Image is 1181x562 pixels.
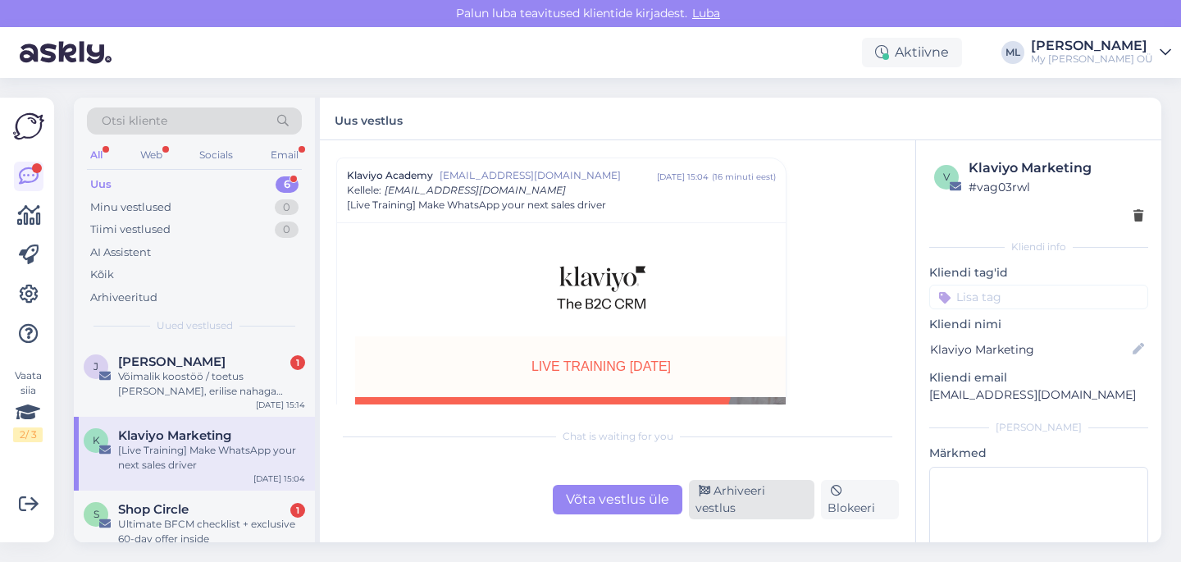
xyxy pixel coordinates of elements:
span: v [943,171,950,183]
div: AI Assistent [90,244,151,261]
div: Blokeeri [821,480,899,519]
input: Lisa nimi [930,340,1129,359]
div: Klaviyo Marketing [969,158,1143,178]
div: Arhiveeri vestlus [689,480,814,519]
div: 6 [276,176,299,193]
div: [DATE] 15:14 [256,399,305,411]
div: Võimalik koostöö / toetus [PERSON_NAME], erilise nahaga lapsele. [118,369,305,399]
div: [DATE] 15:04 [253,473,305,485]
div: Vaata siia [13,368,43,442]
img: Klaviyo [355,238,847,336]
div: Minu vestlused [90,199,171,216]
div: ( 16 minuti eest ) [712,171,776,183]
p: [EMAIL_ADDRESS][DOMAIN_NAME] [929,386,1148,404]
div: Socials [196,144,236,166]
span: Klaviyo Marketing [118,428,231,443]
div: Ultimate BFCM checklist + exclusive 60-day offer inside [118,517,305,546]
div: My [PERSON_NAME] OÜ [1031,53,1153,66]
div: [Live Training] Make WhatsApp your next sales driver [118,443,305,473]
span: Luba [687,6,725,21]
span: [EMAIL_ADDRESS][DOMAIN_NAME] [440,168,657,183]
label: Uus vestlus [335,107,403,130]
div: Kliendi info [929,240,1148,254]
span: Uued vestlused [157,318,233,333]
div: Chat is waiting for you [336,429,899,444]
div: # vag03rwl [969,178,1143,196]
a: [PERSON_NAME]My [PERSON_NAME] OÜ [1031,39,1171,66]
div: Võta vestlus üle [553,485,682,514]
span: Kellele : [347,184,381,196]
div: 0 [275,199,299,216]
div: All [87,144,106,166]
span: S [93,508,99,520]
div: Email [267,144,302,166]
div: 1 [290,355,305,370]
div: Web [137,144,166,166]
span: K [93,434,100,446]
div: Aktiivne [862,38,962,67]
span: Otsi kliente [102,112,167,130]
div: Kõik [90,267,114,283]
div: Arhiveeritud [90,290,157,306]
p: Kliendi email [929,369,1148,386]
div: [PERSON_NAME] [1031,39,1153,53]
div: [DATE] 15:04 [657,171,709,183]
img: Askly Logo [13,111,44,142]
div: 2 / 3 [13,427,43,442]
span: Shop Circle [118,502,189,517]
span: j [93,360,98,372]
p: Live training [DATE] [376,357,827,377]
span: [Live Training] Make WhatsApp your next sales driver [347,198,606,212]
span: Klaviyo Academy [347,168,433,183]
span: [EMAIL_ADDRESS][DOMAIN_NAME] [385,184,566,196]
div: Uus [90,176,112,193]
span: jaanika aruots [118,354,226,369]
p: Märkmed [929,445,1148,462]
div: ML [1001,41,1024,64]
div: 0 [275,222,299,238]
input: Lisa tag [929,285,1148,309]
p: Kliendi tag'id [929,264,1148,281]
p: Kliendi nimi [929,316,1148,333]
div: 1 [290,503,305,518]
div: Tiimi vestlused [90,222,171,238]
div: [PERSON_NAME] [929,420,1148,435]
